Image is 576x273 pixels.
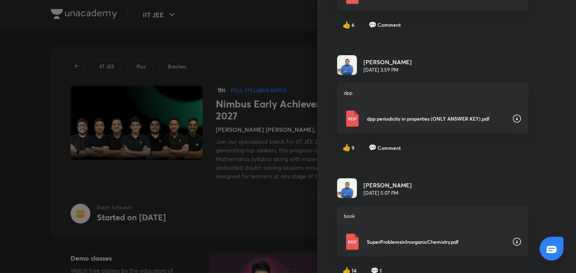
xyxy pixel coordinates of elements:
[344,212,522,220] p: book
[344,233,360,250] img: Pdf
[367,115,505,122] p: dpp periodicity in properties (ONLY ANSWER KEY).pdf
[378,21,401,28] span: Comment
[344,89,522,97] p: dpp
[337,55,357,75] img: Avatar
[364,66,412,74] p: [DATE] 3:59 PM
[352,21,354,28] span: 6
[368,21,377,28] span: comment
[364,189,412,197] p: [DATE] 5:07 PM
[342,144,351,151] span: like
[364,58,412,66] h6: [PERSON_NAME]
[344,110,360,127] img: Pdf
[378,144,401,152] span: Comment
[342,21,351,28] span: like
[364,181,412,189] h6: [PERSON_NAME]
[352,144,354,152] span: 9
[367,238,505,245] p: SuperProblemsinInorganicChemistry.pdf
[368,144,377,151] span: comment
[337,178,357,198] img: Avatar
